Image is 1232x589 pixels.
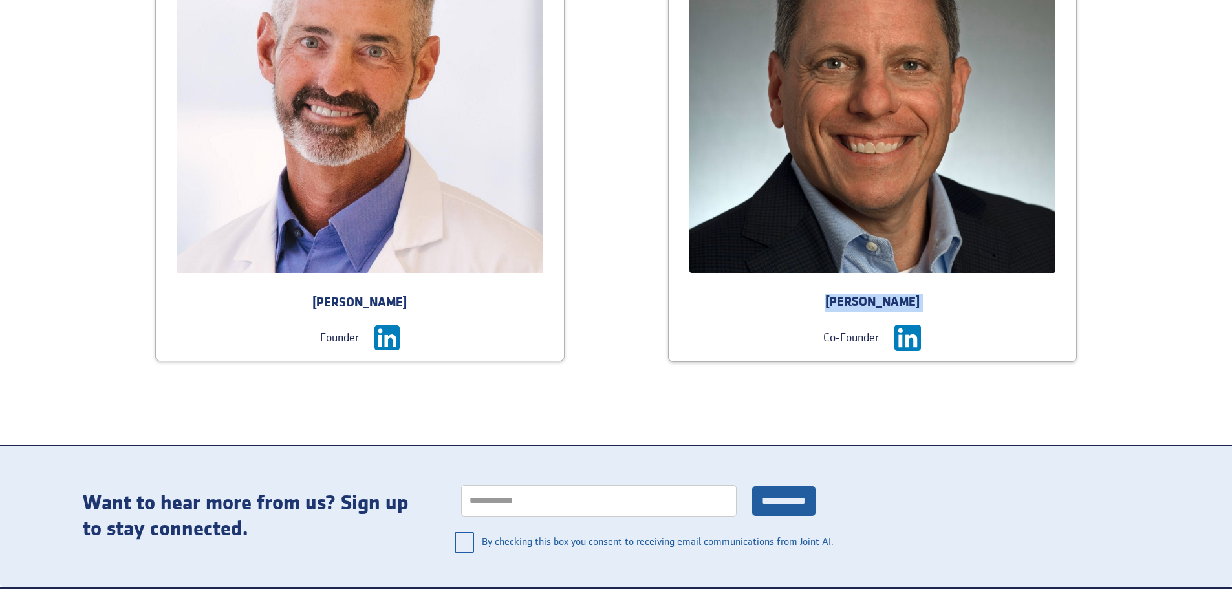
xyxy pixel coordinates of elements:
form: general interest [442,472,835,561]
div: Founder [320,329,359,347]
div: Co-Founder [823,329,879,347]
div: [PERSON_NAME] [156,294,564,312]
span: By checking this box you consent to receiving email communications from Joint AI. [482,527,835,558]
div: Want to hear more from us? Sign up to stay connected. [83,491,416,542]
div: [PERSON_NAME] [669,294,1077,312]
